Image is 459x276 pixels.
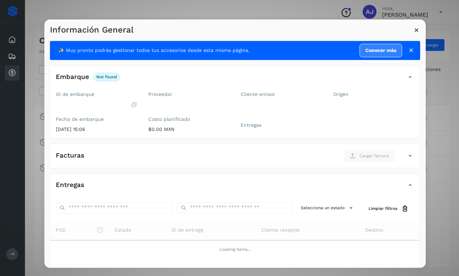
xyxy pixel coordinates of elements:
a: Conocer más [360,44,402,57]
label: Costo planificado [148,117,230,123]
button: Limpiar filtros [363,202,414,215]
label: Fecha de embarque [56,117,137,123]
span: Destino [365,226,383,234]
label: Origen [333,91,415,97]
h4: Entregas [56,181,84,189]
td: Loading items... [50,240,420,258]
p: $0.00 MXN [148,126,230,132]
span: POD [56,226,104,234]
span: Cargar factura [360,153,389,159]
span: Limpiar filtros [369,206,397,212]
label: Entregas [241,122,322,128]
div: Embarquenot found [50,71,420,89]
p: not found [96,75,117,80]
label: ID de embarque [56,91,137,97]
h3: Información General [50,25,133,35]
span: ✨ Muy pronto podrás gestionar todos tus accesorios desde esta misma página. [58,47,250,54]
p: [DATE] 15:06 [56,126,137,132]
span: Cliente receptor [261,226,300,234]
label: Cliente emisor [241,91,322,97]
div: Entregas [50,179,420,197]
span: Estado [115,226,131,234]
span: ID de entrega [171,226,203,234]
button: Selecciona un estado [298,202,357,214]
h4: Facturas [56,152,84,160]
div: FacturasCargar factura [50,150,420,168]
button: Cargar factura [344,150,395,162]
h4: Embarque [56,73,89,81]
label: Proveedor [148,91,230,97]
